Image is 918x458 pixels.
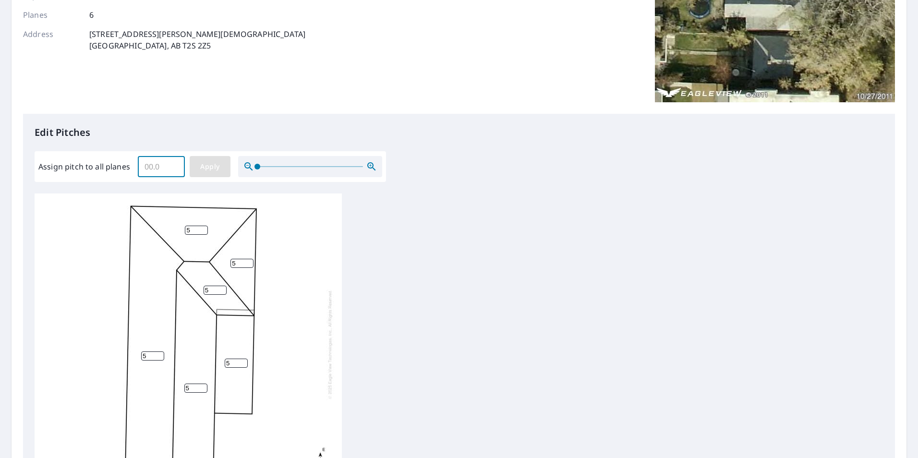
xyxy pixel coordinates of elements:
[89,9,94,21] p: 6
[197,161,223,173] span: Apply
[190,156,230,177] button: Apply
[23,28,81,51] p: Address
[23,9,81,21] p: Planes
[89,28,305,51] p: [STREET_ADDRESS][PERSON_NAME][DEMOGRAPHIC_DATA] [GEOGRAPHIC_DATA], AB T2S 2Z5
[38,161,130,172] label: Assign pitch to all planes
[138,153,185,180] input: 00.0
[35,125,883,140] p: Edit Pitches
